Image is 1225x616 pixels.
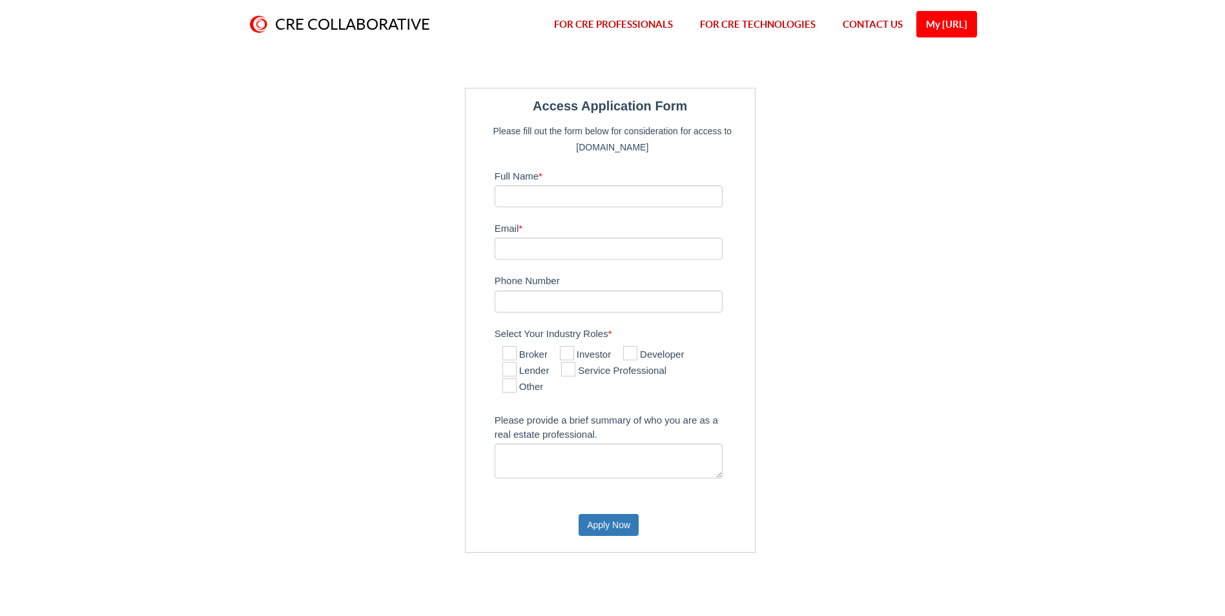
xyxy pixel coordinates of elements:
button: Apply Now [579,514,639,536]
label: Email [495,217,748,238]
label: Please provide a brief summary of who you are as a real estate professional. [495,409,748,444]
label: Select Your Industry Roles [495,322,748,343]
legend: Access Application Form [472,95,748,117]
label: Full Name [495,165,748,185]
a: My [URL] [916,11,977,37]
label: Phone Number [495,269,748,290]
label: Other [502,380,544,395]
p: Please fill out the form below for consideration for access to [DOMAIN_NAME] [488,123,737,154]
label: Lender [502,364,550,379]
label: Developer [623,347,684,363]
label: Investor [560,347,611,363]
label: Broker [502,347,548,363]
label: Service Professional [561,364,666,379]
